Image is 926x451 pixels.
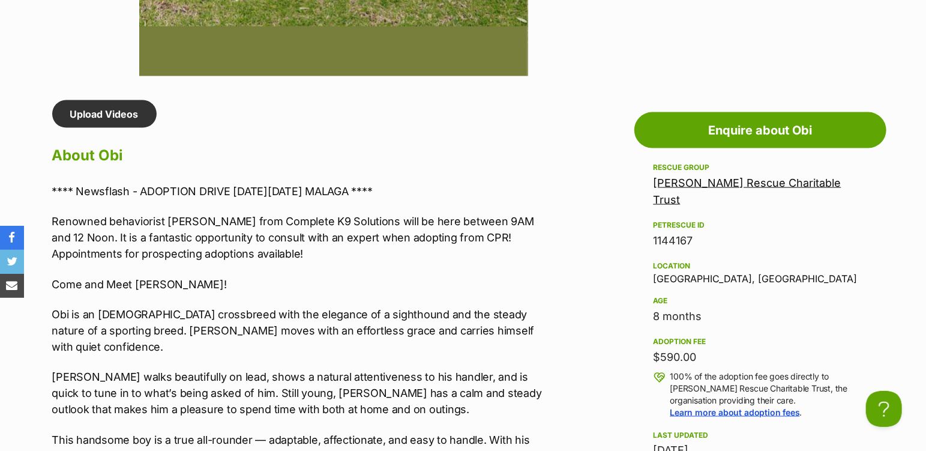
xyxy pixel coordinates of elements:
div: Location [654,261,867,271]
a: Learn more about adoption fees [670,407,800,417]
div: PetRescue ID [654,220,867,230]
div: 8 months [654,308,867,325]
p: Renowned behaviorist [PERSON_NAME] from Complete K9 Solutions will be here between 9AM and 12 Noo... [52,213,548,262]
h2: About Obi [52,142,548,169]
div: 1144167 [654,232,867,249]
p: Obi is an [DEMOGRAPHIC_DATA] crossbreed with the elegance of a sighthound and the steady nature o... [52,306,548,355]
p: Come and Meet [PERSON_NAME]! [52,276,548,292]
a: Upload Videos [52,100,157,128]
p: **** Newsflash - ADOPTION DRIVE [DATE][DATE] MALAGA **** [52,183,548,199]
div: $590.00 [654,349,867,366]
p: 100% of the adoption fee goes directly to [PERSON_NAME] Rescue Charitable Trust, the organisation... [670,371,867,419]
p: [PERSON_NAME] walks beautifully on lead, shows a natural attentiveness to his handler, and is qui... [52,369,548,417]
iframe: Help Scout Beacon - Open [866,391,902,427]
div: Rescue group [654,163,867,172]
div: Last updated [654,431,867,440]
a: [PERSON_NAME] Rescue Charitable Trust [654,177,841,206]
a: Enquire about Obi [634,112,886,148]
div: Adoption fee [654,337,867,347]
div: [GEOGRAPHIC_DATA], [GEOGRAPHIC_DATA] [654,259,867,284]
div: Age [654,296,867,306]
